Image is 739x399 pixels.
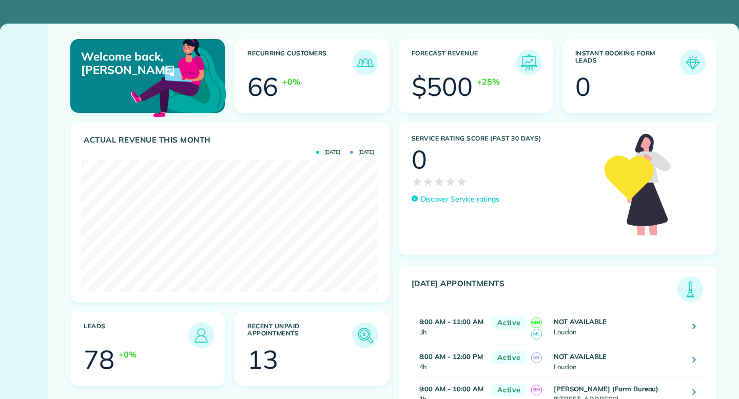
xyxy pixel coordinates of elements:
[531,329,542,340] span: ML
[421,194,499,205] p: Discover Service ratings
[554,352,607,361] strong: NOT AVAILABLE
[519,52,539,73] img: icon_forecast_revenue-8c13a41c7ed35a8dcfafea3cbb826a0462acb37728057bba2d056411b612bbbe.png
[412,135,595,142] h3: Service Rating score (past 30 days)
[422,172,434,191] span: ★
[247,347,278,372] div: 13
[81,50,174,77] p: Welcome back, [PERSON_NAME]!
[282,75,300,88] div: +0%
[477,75,500,88] div: +25%
[412,345,487,377] td: 4h
[531,385,542,395] span: SH
[247,50,352,75] h3: Recurring Customers
[554,317,607,326] strong: NOT AVAILABLE
[412,50,516,75] h3: Forecast Revenue
[119,348,137,361] div: +0%
[456,172,468,191] span: ★
[84,323,188,348] h3: Leads
[412,194,499,205] a: Discover Service ratings
[247,323,352,348] h3: Recent unpaid appointments
[531,352,542,363] span: SR
[531,317,542,328] span: MM
[683,52,703,73] img: icon_form_leads-04211a6a04a5b2264e4ee56bc0799ec3eb69b7e499cbb523a139df1d13a81ae0.png
[554,385,658,393] strong: [PERSON_NAME] (Farm Bureau)
[412,172,423,191] span: ★
[419,317,483,326] strong: 8:00 AM - 11:00 AM
[350,150,374,155] span: [DATE]
[445,172,456,191] span: ★
[551,310,685,345] td: Loudon
[191,325,211,346] img: icon_leads-1bed01f49abd5b7fead27621c3d59655bb73ed531f8eeb49469d10e621d6b896.png
[680,279,701,300] img: icon_todays_appointments-901f7ab196bb0bea1936b74009e4eb5ffbc2d2711fa7634e0d609ed5ef32b18b.png
[575,50,680,75] h3: Instant Booking Form Leads
[316,150,340,155] span: [DATE]
[247,74,278,99] div: 66
[419,352,483,361] strong: 8:00 AM - 12:00 PM
[434,172,445,191] span: ★
[355,52,376,73] img: icon_recurring_customers-cf858462ba22bcd05b5a5880d41d6543d210077de5bb9ebc9590e49fd87d84ed.png
[551,345,685,377] td: Loudon
[355,325,376,346] img: icon_unpaid_appointments-47b8ce3997adf2238b356f14209ab4cced10bd1f174958f3ca8f1d0dd7fffeee.png
[419,385,483,393] strong: 9:00 AM - 10:00 AM
[84,135,378,145] h3: Actual Revenue this month
[412,279,678,302] h3: [DATE] Appointments
[412,147,427,172] div: 0
[412,74,473,99] div: $500
[492,316,526,329] span: Active
[412,310,487,345] td: 3h
[575,74,591,99] div: 0
[492,351,526,364] span: Active
[129,27,228,127] img: dashboard_welcome-42a62b7d889689a78055ac9021e634bf52bae3f8056760290aed330b23ab8690.png
[492,384,526,396] span: Active
[84,347,114,372] div: 78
